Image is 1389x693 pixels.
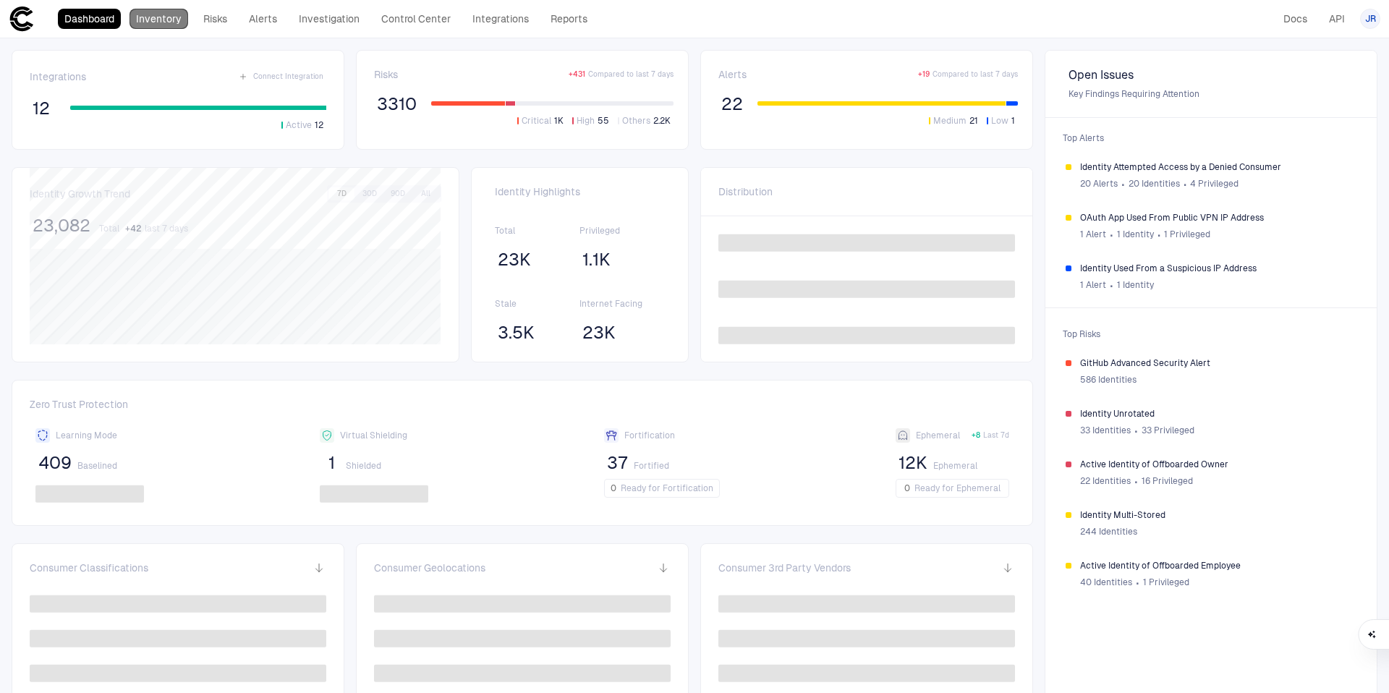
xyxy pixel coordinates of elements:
[544,9,594,29] a: Reports
[236,68,326,85] button: Connect Integration
[1080,577,1132,588] span: 40 Identities
[1142,425,1194,436] span: 33 Privileged
[328,452,335,474] span: 1
[33,98,50,119] span: 12
[577,115,595,127] span: High
[1109,224,1114,245] span: ∙
[374,68,398,81] span: Risks
[385,187,411,200] button: 90D
[495,321,538,344] button: 3.5K
[320,451,343,475] button: 1
[357,187,383,200] button: 30D
[77,460,117,472] span: Baselined
[197,9,234,29] a: Risks
[918,69,930,80] span: + 19
[579,248,613,271] button: 1.1K
[569,69,585,80] span: + 431
[1080,357,1356,369] span: GitHub Advanced Security Alert
[1183,173,1188,195] span: ∙
[926,114,981,127] button: Medium21
[33,215,90,237] span: 23,082
[621,482,713,494] span: Ready for Fortification
[916,430,960,441] span: Ephemeral
[466,9,535,29] a: Integrations
[495,225,580,237] span: Total
[1117,229,1154,240] span: 1 Identity
[582,249,611,271] span: 1.1K
[624,430,675,441] span: Fortification
[933,69,1018,80] span: Compared to last 7 days
[604,451,631,475] button: 37
[718,68,747,81] span: Alerts
[1157,224,1162,245] span: ∙
[1360,9,1380,29] button: JR
[375,9,457,29] a: Control Center
[522,115,551,127] span: Critical
[30,187,130,200] span: Identity Growth Trend
[30,214,93,237] button: 23,082
[1080,161,1356,173] span: Identity Attempted Access by a Denied Consumer
[983,430,1009,441] span: Last 7d
[1069,68,1354,82] span: Open Issues
[607,452,628,474] span: 37
[377,93,417,115] span: 3310
[129,9,188,29] a: Inventory
[1135,571,1140,593] span: ∙
[611,482,616,494] span: 0
[286,119,312,131] span: Active
[718,561,851,574] span: Consumer 3rd Party Vendors
[1080,526,1137,537] span: 244 Identities
[346,460,381,472] span: Shielded
[1134,420,1139,441] span: ∙
[899,452,927,474] span: 12K
[1080,408,1356,420] span: Identity Unrotated
[1109,274,1114,296] span: ∙
[329,187,354,200] button: 7D
[1080,459,1356,470] span: Active Identity of Offboarded Owner
[514,114,566,127] button: Critical1K
[35,451,75,475] button: 409
[1080,279,1106,291] span: 1 Alert
[1143,577,1189,588] span: 1 Privileged
[933,115,967,127] span: Medium
[145,223,188,234] span: last 7 days
[588,69,674,80] span: Compared to last 7 days
[991,115,1008,127] span: Low
[1142,475,1193,487] span: 16 Privileged
[579,225,665,237] span: Privileged
[315,119,323,131] span: 12
[1190,178,1239,190] span: 4 Privileged
[498,249,531,271] span: 23K
[1277,9,1314,29] a: Docs
[30,97,53,120] button: 12
[99,223,119,234] span: Total
[579,298,665,310] span: Internet Facing
[1080,509,1356,521] span: Identity Multi-Stored
[374,561,485,574] span: Consumer Geolocations
[1134,470,1139,492] span: ∙
[1365,13,1376,25] span: JR
[933,460,977,472] span: Ephemeral
[634,460,669,472] span: Fortified
[340,430,407,441] span: Virtual Shielding
[1080,212,1356,224] span: OAuth App Used From Public VPN IP Address
[374,93,420,116] button: 3310
[721,93,743,115] span: 22
[718,93,746,116] button: 22
[582,322,616,344] span: 23K
[604,479,720,498] button: 0Ready for Fortification
[495,248,534,271] button: 23K
[896,451,930,475] button: 12K
[253,72,323,82] span: Connect Integration
[1054,124,1368,153] span: Top Alerts
[30,561,148,574] span: Consumer Classifications
[279,119,326,132] button: Active12
[125,223,142,234] span: + 42
[1117,279,1154,291] span: 1 Identity
[914,482,1001,494] span: Ready for Ephemeral
[1121,173,1126,195] span: ∙
[896,479,1009,498] button: 0Ready for Ephemeral
[58,9,121,29] a: Dashboard
[984,114,1018,127] button: Low1
[1129,178,1180,190] span: 20 Identities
